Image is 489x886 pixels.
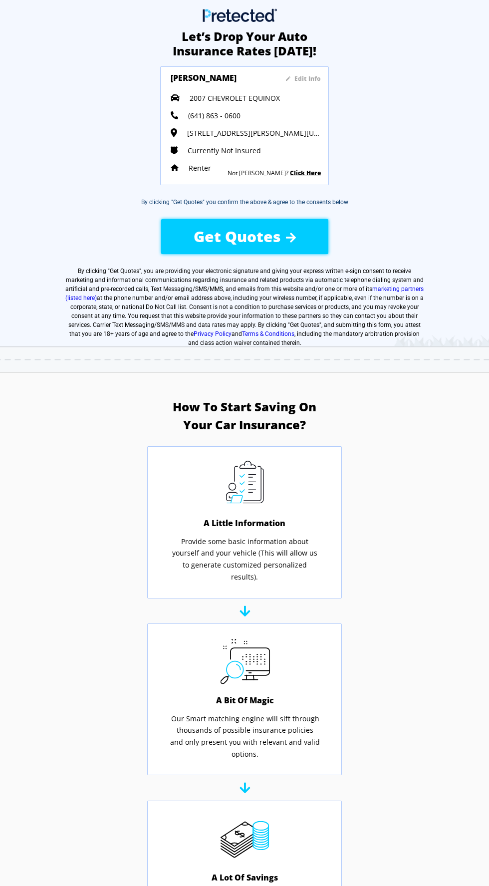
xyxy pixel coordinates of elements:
span: Currently Not Insured [188,146,261,155]
h4: A Lot Of Savings [192,872,297,883]
img: Main Logo [203,8,277,22]
span: Renter [189,163,211,173]
span: (641) 863 - 0600 [188,111,241,120]
h2: Let’s Drop Your Auto Insurance Rates [DATE]! [165,29,324,58]
span: [STREET_ADDRESS][PERSON_NAME][US_STATE] [187,128,321,138]
button: Get Quotes [161,219,328,254]
h3: How To Start Saving On Your Car Insurance? [172,398,317,434]
h4: A Little Information [192,517,297,528]
label: By clicking " ", you are providing your electronic signature and giving your express written e-si... [65,267,424,347]
span: 2007 CHEVROLET EQUINOX [190,93,280,103]
span: Get Quotes [110,268,139,275]
sapn: Edit Info [294,74,321,83]
a: marketing partners (listed here) [65,286,424,301]
h4: A Bit Of Magic [193,694,298,705]
p: Our Smart matching engine will sift through thousands of possible insurance policies and only pre... [170,713,321,760]
p: Provide some basic information about yourself and your vehicle (This will allow us to generate cu... [169,536,320,583]
a: Click Here [290,169,321,177]
a: Privacy Policy [194,330,232,337]
span: Get Quotes [194,226,281,247]
div: By clicking "Get Quotes" you confirm the above & agree to the consents below [141,198,348,207]
sapn: Not [PERSON_NAME]? [228,169,288,177]
h3: [PERSON_NAME] [171,72,255,87]
a: Terms & Conditions [242,330,294,337]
